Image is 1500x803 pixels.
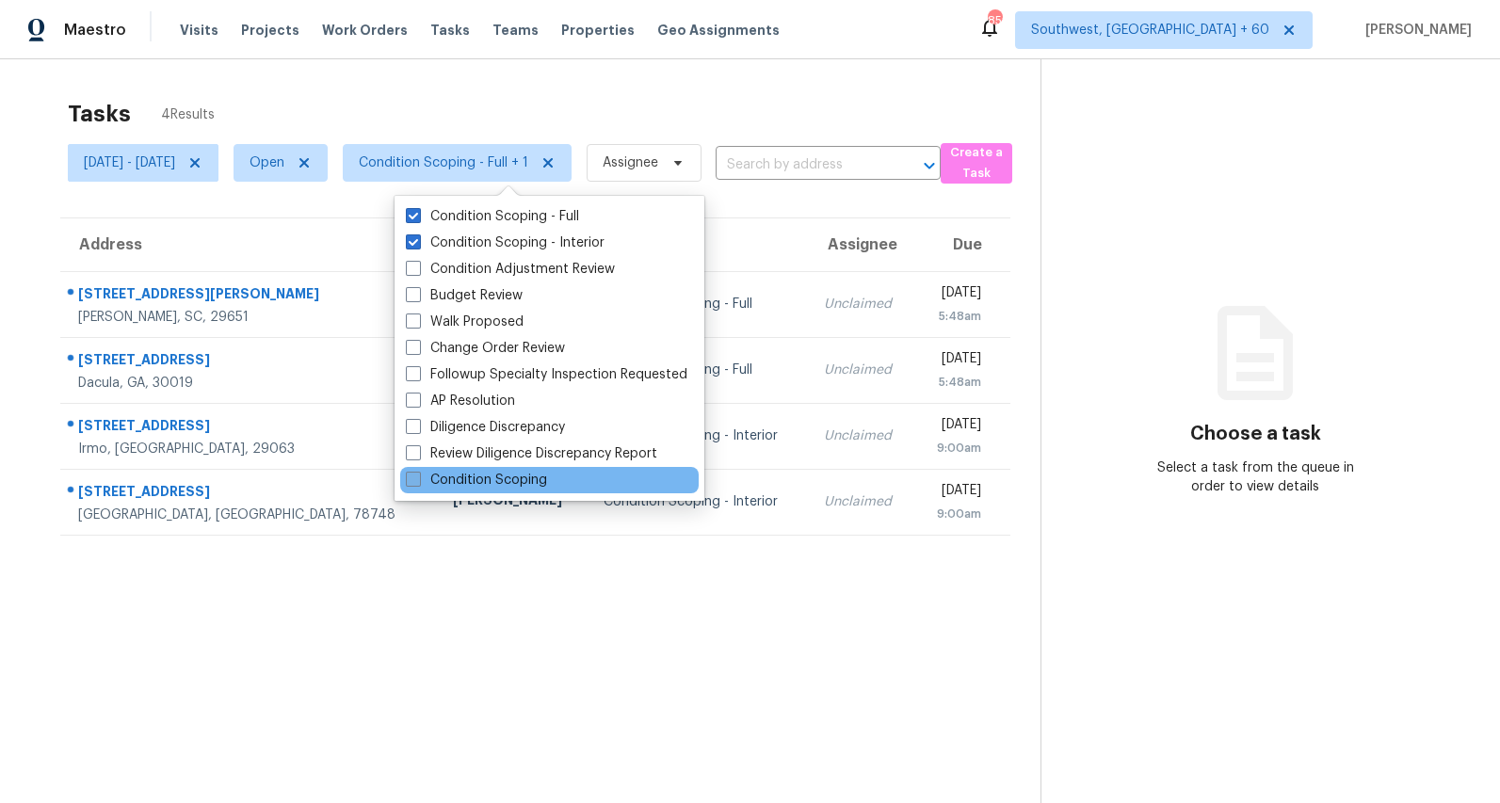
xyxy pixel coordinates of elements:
div: 9:00am [929,505,980,523]
span: Assignee [603,153,658,172]
div: Condition Scoping - Interior [604,492,794,511]
button: Create a Task [941,143,1012,184]
button: Open [916,153,943,179]
div: 9:00am [929,439,980,458]
div: [STREET_ADDRESS] [78,350,423,374]
span: Southwest, [GEOGRAPHIC_DATA] + 60 [1031,21,1269,40]
div: 5:48am [929,307,980,326]
label: Review Diligence Discrepancy Report [406,444,657,463]
span: Create a Task [950,142,1003,185]
div: [PERSON_NAME], SC, 29651 [78,308,423,327]
span: [DATE] - [DATE] [84,153,175,172]
span: Work Orders [322,21,408,40]
label: Condition Scoping - Interior [406,233,605,252]
div: 5:48am [929,373,980,392]
div: [DATE] [929,415,980,439]
th: Address [60,218,438,271]
label: Change Order Review [406,339,565,358]
th: Assignee [809,218,914,271]
label: Condition Adjustment Review [406,260,615,279]
label: Walk Proposed [406,313,524,331]
label: Followup Specialty Inspection Requested [406,365,687,384]
h3: Choose a task [1190,425,1321,443]
div: [GEOGRAPHIC_DATA], [GEOGRAPHIC_DATA], 78748 [78,506,423,524]
div: [STREET_ADDRESS] [78,482,423,506]
span: Projects [241,21,299,40]
div: [DATE] [929,283,980,307]
span: Teams [492,21,539,40]
span: Properties [561,21,635,40]
label: Diligence Discrepancy [406,418,565,437]
h2: Tasks [68,104,131,123]
div: Dacula, GA, 30019 [78,374,423,393]
span: Condition Scoping - Full + 1 [359,153,528,172]
label: Condition Scoping - Full [406,207,579,226]
div: Unclaimed [824,492,899,511]
span: 4 Results [161,105,215,124]
label: Condition Scoping [406,471,547,490]
div: [PERSON_NAME] [453,490,573,514]
div: [STREET_ADDRESS] [78,416,423,440]
span: Open [250,153,284,172]
div: 852 [988,11,1001,30]
span: Maestro [64,21,126,40]
span: Visits [180,21,218,40]
div: [DATE] [929,349,980,373]
div: Unclaimed [824,426,899,445]
th: Due [914,218,1009,271]
span: [PERSON_NAME] [1358,21,1472,40]
label: AP Resolution [406,392,515,410]
div: Unclaimed [824,295,899,313]
label: Budget Review [406,286,523,305]
div: Irmo, [GEOGRAPHIC_DATA], 29063 [78,440,423,458]
div: Select a task from the queue in order to view details [1149,458,1363,496]
input: Search by address [716,151,888,180]
div: [DATE] [929,481,980,505]
span: Geo Assignments [657,21,780,40]
span: Tasks [430,24,470,37]
div: Unclaimed [824,361,899,379]
div: [STREET_ADDRESS][PERSON_NAME] [78,284,423,308]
